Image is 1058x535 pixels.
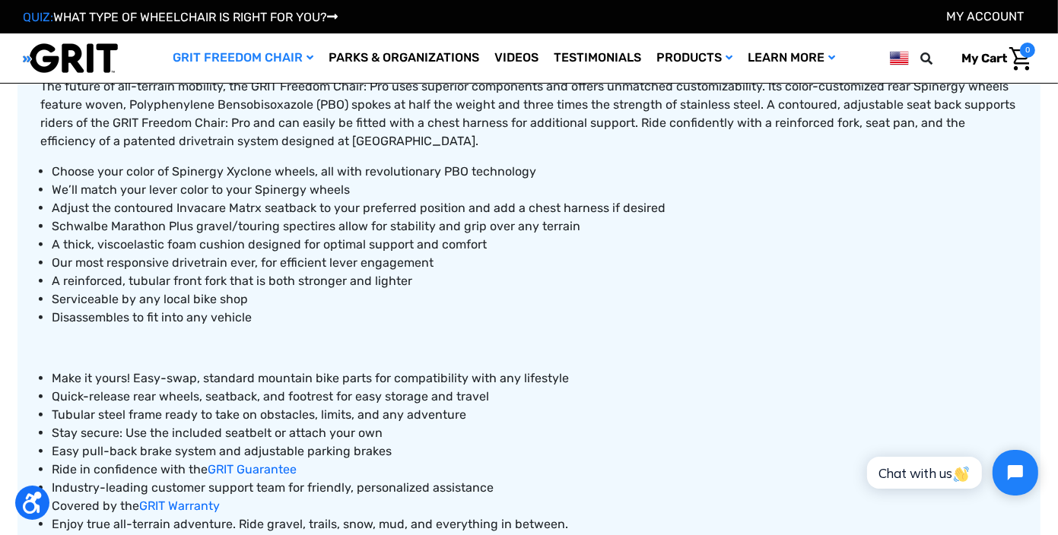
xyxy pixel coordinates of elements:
a: Testimonials [546,33,649,83]
a: Products [649,33,740,83]
span: My Cart [961,51,1007,65]
span: A thick, viscoelastic foam cushion designed for optimal support and comfort [52,237,487,252]
span: Enjoy true all-terrain adventure. Ride gravel, trails, snow, mud, and everything in between. [52,517,568,531]
a: GRIT Guarantee [208,462,297,476]
span: 0 [1020,43,1035,58]
a: Account [946,9,1024,24]
span: Industry-leading customer support team for friendly, personalized assistance [52,480,494,495]
a: Learn More [740,33,843,83]
a: GRIT Freedom Chair [165,33,321,83]
span: tires allow for stability and grip over any terrain [52,219,580,233]
a: GRIT Warranty [139,499,220,513]
span: Make it yours! Easy-swap, standard mountain bike parts for compatibility with any lifestyle [52,371,569,385]
a: QUIZ:WHAT TYPE OF WHEELCHAIR IS RIGHT FOR YOU? [23,10,338,24]
span: Tubular steel frame ready to take on obstacles, limits, and any adventure [52,407,466,422]
span: Ride in confidence with the [52,462,208,476]
span: QUIZ: [23,10,53,24]
img: us.png [890,49,909,68]
a: Videos [487,33,546,83]
span: Schwalbe Marathon Plus gravel/touring spec [52,219,310,233]
img: GRIT All-Terrain Wheelchair and Mobility Equipment [23,43,118,74]
img: Cart [1009,47,1031,71]
iframe: Tidio Chat [850,437,1051,508]
span: We’ll match your lever color to your Spinergy wheels [52,182,350,197]
input: Search [927,43,950,74]
span: Covered by the [52,499,139,513]
span: Disassembles to fit into any vehicle [52,310,252,324]
span: Easy pull-back brake system and adjustable parking brakes [52,444,392,458]
span: Adjust the contoured Invacare Matrx seatback to your preferred position and add a chest harness i... [52,201,666,215]
a: Cart with 0 items [950,43,1035,74]
span: Choose your color of Spinergy Xyclone wheels, all with revolutionary PBO technology [52,164,536,179]
span: Stay secure: Use the included seatbelt or attach your own [52,426,383,440]
span: A reinforced, tubular front fork that is both stronger and lighter [52,274,412,288]
span: Serviceable by any local bike shop [52,292,248,306]
span: Quick-release rear wheels, seatback, and footrest for easy storage and travel [52,389,489,404]
span: Our most responsive drivetrain ever, for efficient lever engagement [52,255,434,270]
a: Parks & Organizations [321,33,487,83]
